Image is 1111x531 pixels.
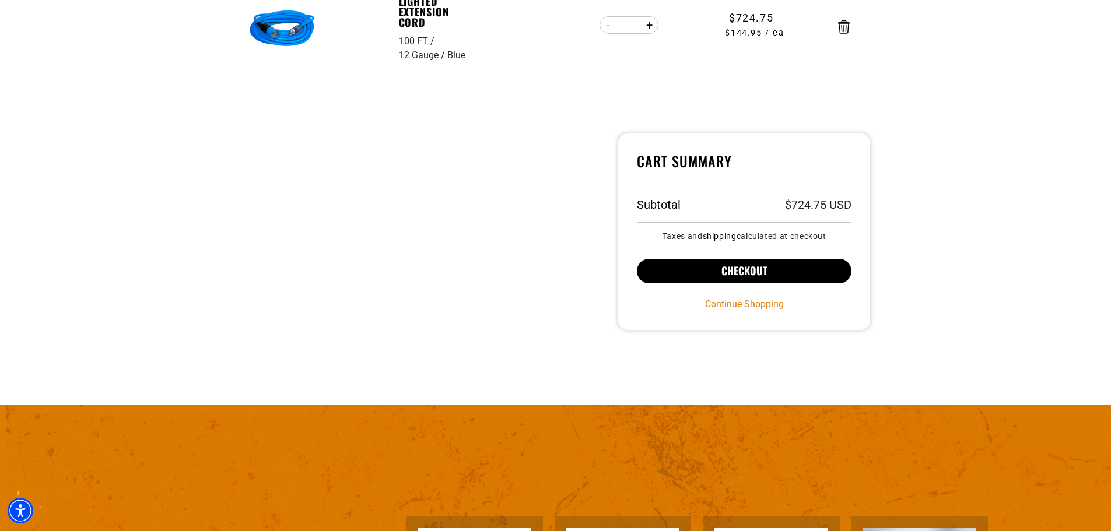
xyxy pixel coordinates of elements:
[637,199,681,210] h3: Subtotal
[637,232,852,240] small: Taxes and calculated at checkout
[399,48,447,62] div: 12 Gauge
[618,15,640,35] input: Quantity for Click-to-Lock Lighted Extension Cord
[729,10,773,26] span: $724.75
[399,34,437,48] div: 100 FT
[692,27,817,40] span: $144.95 / ea
[705,297,784,311] a: Continue Shopping
[637,259,852,283] button: Checkout
[8,498,33,523] div: Accessibility Menu
[838,23,850,31] a: Remove Click-to-Lock Lighted Extension Cord - 100 FT / 12 Gauge / Blue
[637,152,852,182] h4: Cart Summary
[447,48,465,62] div: Blue
[703,231,737,241] a: shipping
[785,199,851,210] p: $724.75 USD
